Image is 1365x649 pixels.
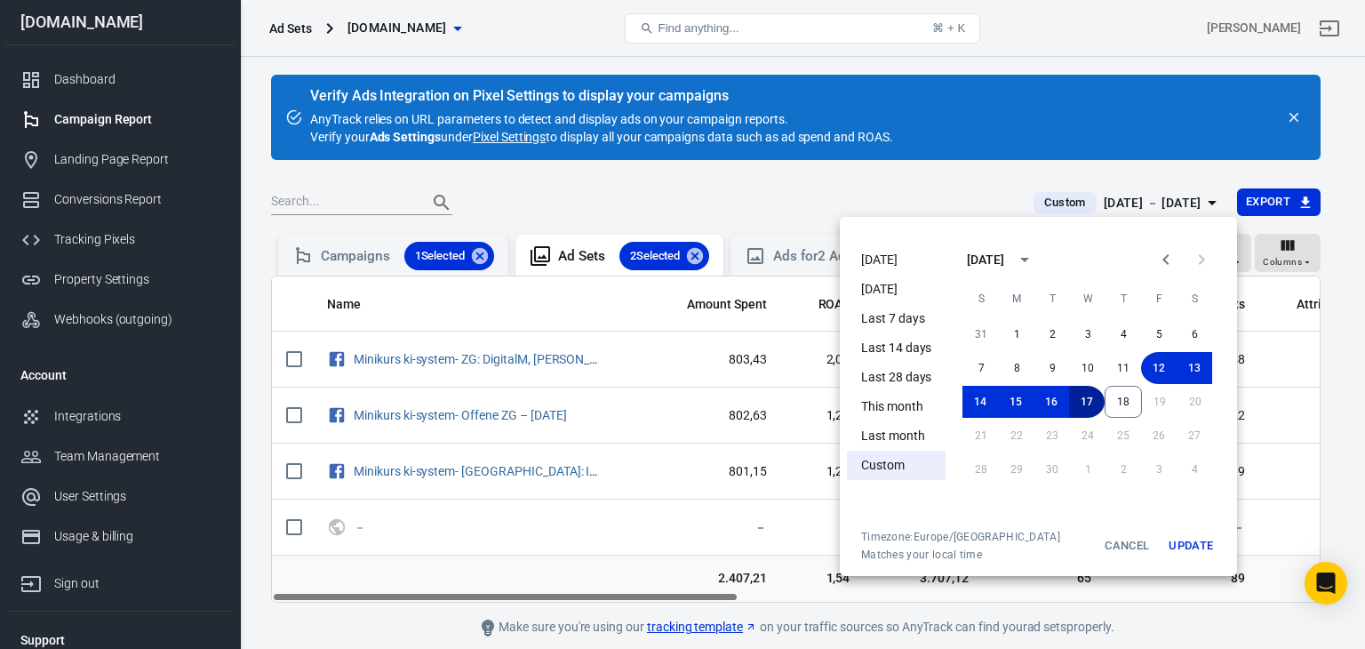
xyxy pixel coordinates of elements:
[1106,352,1141,384] button: 11
[963,352,999,384] button: 7
[1141,318,1177,350] button: 5
[847,451,946,480] li: Custom
[965,281,997,316] span: Sunday
[861,548,1060,562] span: Matches your local time
[963,318,999,350] button: 31
[1148,242,1184,277] button: Previous month
[1036,281,1068,316] span: Tuesday
[999,318,1034,350] button: 1
[1001,281,1033,316] span: Monday
[1106,318,1141,350] button: 4
[847,363,946,392] li: Last 28 days
[1070,352,1106,384] button: 10
[847,421,946,451] li: Last month
[1177,318,1212,350] button: 6
[1034,386,1069,418] button: 16
[1034,352,1070,384] button: 9
[1105,386,1142,418] button: 18
[847,275,946,304] li: [DATE]
[998,386,1034,418] button: 15
[1034,318,1070,350] button: 2
[1070,318,1106,350] button: 3
[847,304,946,333] li: Last 7 days
[1177,352,1212,384] button: 13
[847,333,946,363] li: Last 14 days
[1143,281,1175,316] span: Friday
[967,251,1004,269] div: [DATE]
[1305,562,1347,605] div: Open Intercom Messenger
[847,245,946,275] li: [DATE]
[999,352,1034,384] button: 8
[1098,530,1155,562] button: Cancel
[1072,281,1104,316] span: Wednesday
[1178,281,1210,316] span: Saturday
[1141,352,1177,384] button: 12
[1010,244,1040,275] button: calendar view is open, switch to year view
[962,386,998,418] button: 14
[1107,281,1139,316] span: Thursday
[1162,530,1219,562] button: Update
[847,392,946,421] li: This month
[1069,386,1105,418] button: 17
[861,530,1060,544] div: Timezone: Europe/[GEOGRAPHIC_DATA]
